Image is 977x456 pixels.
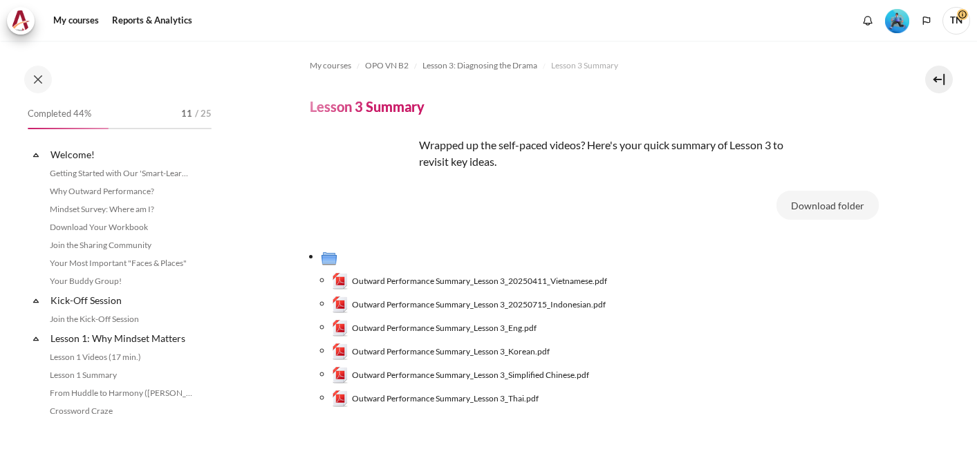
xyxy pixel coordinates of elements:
[310,97,425,115] h4: Lesson 3 Summary
[28,107,91,121] span: Completed 44%
[880,8,915,33] a: Level #3
[332,296,606,313] a: Outward Performance Summary_Lesson 3_20250715_Indonesian.pdfOutward Performance Summary_Lesson 3_...
[352,369,589,381] span: Outward Performance Summary_Lesson 3_Simplified Chinese.pdf
[46,201,196,218] a: Mindset Survey: Where am I?
[310,57,351,74] a: My courses
[857,10,878,31] div: Show notification window with no new notifications
[332,343,550,360] a: Outward Performance Summary_Lesson 3_Korean.pdfOutward Performance Summary_Lesson 3_Korean.pdf
[942,7,970,35] a: User menu
[365,59,409,72] span: OPO VN B2
[551,59,618,72] span: Lesson 3 Summary
[195,107,212,121] span: / 25
[46,255,196,272] a: Your Most Important "Faces & Places"
[46,219,196,236] a: Download Your Workbook
[310,137,794,170] p: Wrapped up the self-paced videos? Here's your quick summary of Lesson 3 to revisit key ideas.
[46,165,196,182] a: Getting Started with Our 'Smart-Learning' Platform
[46,403,196,419] a: Crossword Craze
[885,9,909,33] img: Level #3
[332,320,348,336] img: Outward Performance Summary_Lesson 3_Eng.pdf
[48,7,104,35] a: My courses
[46,385,196,401] a: From Huddle to Harmony ([PERSON_NAME]'s Story)
[46,311,196,327] a: Join the Kick-Off Session
[332,273,348,289] img: Outward Performance Summary_Lesson 3_20250411_Vietnamese.pdf
[28,128,109,129] div: 44%
[422,57,537,74] a: Lesson 3: Diagnosing the Drama
[352,275,607,287] span: Outward Performance Summary_Lesson 3_20250411_Vietnamese.pdf
[46,273,196,289] a: Your Buddy Group!
[46,237,196,254] a: Join the Sharing Community
[48,291,196,310] a: Kick-Off Session
[29,294,43,307] span: Collapse
[352,392,539,405] span: Outward Performance Summary_Lesson 3_Thai.pdf
[332,296,348,313] img: Outward Performance Summary_Lesson 3_20250715_Indonesian.pdf
[332,273,608,289] a: Outward Performance Summary_Lesson 3_20250411_Vietnamese.pdfOutward Performance Summary_Lesson 3_...
[332,343,348,360] img: Outward Performance Summary_Lesson 3_Korean.pdf
[885,8,909,33] div: Level #3
[7,7,41,35] a: Architeck Architeck
[48,145,196,164] a: Welcome!
[107,7,197,35] a: Reports & Analytics
[310,59,351,72] span: My courses
[352,345,550,358] span: Outward Performance Summary_Lesson 3_Korean.pdf
[332,390,348,407] img: Outward Performance Summary_Lesson 3_Thai.pdf
[48,329,196,348] a: Lesson 1: Why Mindset Matters
[29,332,43,345] span: Collapse
[29,148,43,162] span: Collapse
[310,55,879,77] nav: Navigation bar
[332,367,590,383] a: Outward Performance Summary_Lesson 3_Simplified Chinese.pdfOutward Performance Summary_Lesson 3_S...
[332,367,348,383] img: Outward Performance Summary_Lesson 3_Simplified Chinese.pdf
[332,320,537,336] a: Outward Performance Summary_Lesson 3_Eng.pdfOutward Performance Summary_Lesson 3_Eng.pdf
[352,298,606,311] span: Outward Performance Summary_Lesson 3_20250715_Indonesian.pdf
[422,59,537,72] span: Lesson 3: Diagnosing the Drama
[11,10,30,31] img: Architeck
[776,191,879,220] button: Download folder
[916,10,937,31] button: Languages
[332,390,539,407] a: Outward Performance Summary_Lesson 3_Thai.pdfOutward Performance Summary_Lesson 3_Thai.pdf
[181,107,192,121] span: 11
[46,367,196,383] a: Lesson 1 Summary
[942,7,970,35] span: TN
[310,137,413,240] img: retg
[46,349,196,365] a: Lesson 1 Videos (17 min.)
[46,183,196,200] a: Why Outward Performance?
[365,57,409,74] a: OPO VN B2
[352,322,537,334] span: Outward Performance Summary_Lesson 3_Eng.pdf
[551,57,618,74] a: Lesson 3 Summary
